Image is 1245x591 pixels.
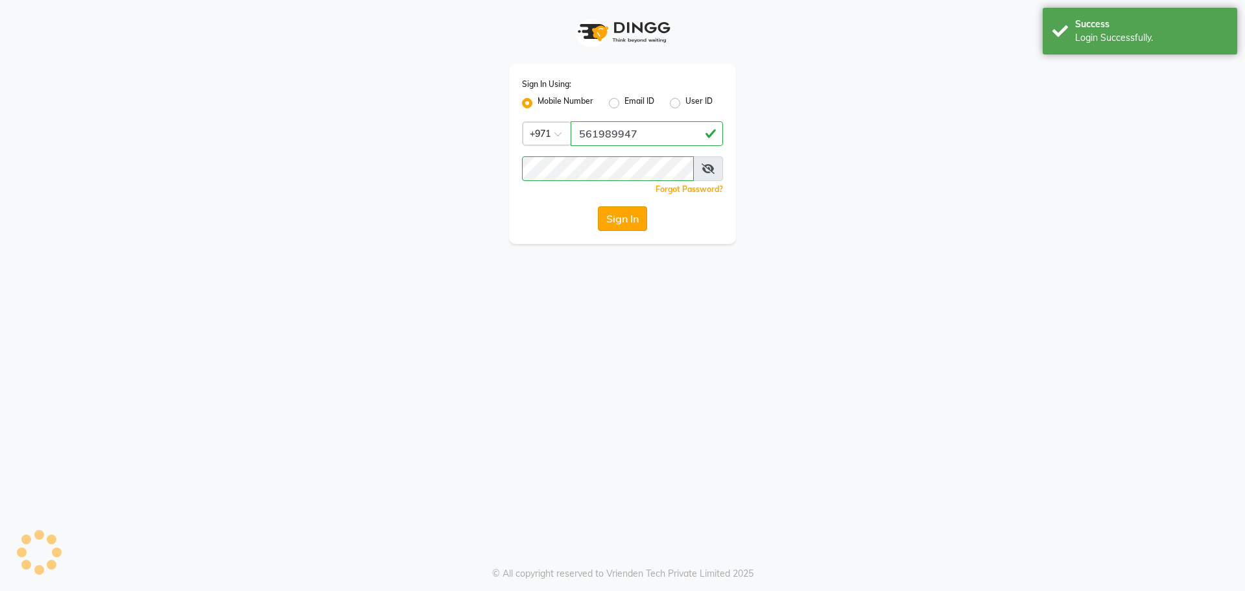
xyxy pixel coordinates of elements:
label: Mobile Number [538,95,593,111]
input: Username [571,121,723,146]
label: Sign In Using: [522,78,571,90]
img: logo1.svg [571,13,674,51]
label: User ID [685,95,713,111]
input: Username [522,156,694,181]
button: Sign In [598,206,647,231]
label: Email ID [624,95,654,111]
div: Login Successfully. [1075,31,1227,45]
div: Success [1075,18,1227,31]
a: Forgot Password? [656,184,723,194]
